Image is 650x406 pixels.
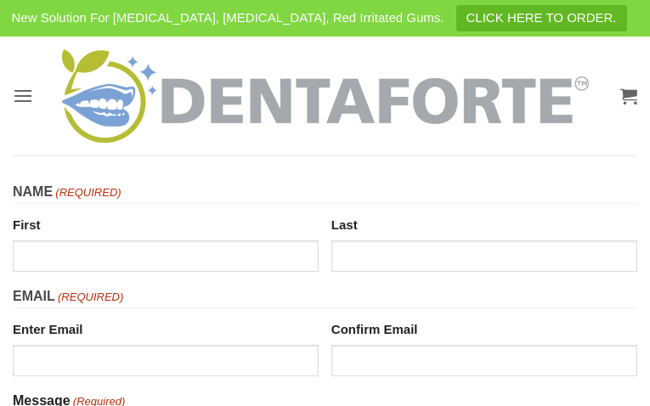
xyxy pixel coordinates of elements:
[13,75,33,116] a: Menu
[56,289,123,307] span: (Required)
[54,184,122,202] span: (Required)
[331,211,637,235] label: Last
[13,211,319,235] label: First
[13,181,637,204] legend: Name
[620,77,637,115] a: View cart
[331,315,637,340] label: Confirm Email
[13,315,319,340] label: Enter Email
[62,49,589,143] img: DENTAFORTE™
[13,285,637,308] legend: Email
[456,5,627,31] a: CLICK HERE TO ORDER.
